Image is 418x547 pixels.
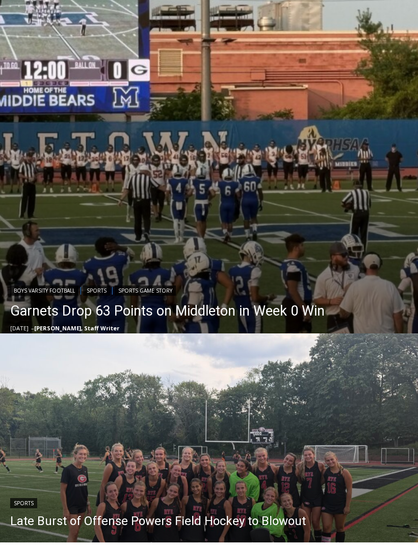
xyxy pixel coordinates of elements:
[10,513,306,529] a: Late Burst of Offense Powers Field Hockey to Blowout
[31,324,34,332] span: –
[105,64,150,122] div: "[PERSON_NAME]'s draw is the fine variety of pristine raw fish kept on hand"
[1,102,102,127] a: Open Tues. - Sun. [PHONE_NUMBER]
[10,283,325,296] div: | |
[83,285,110,296] a: Sports
[10,285,79,296] a: Boys Varsity Football
[34,324,119,332] a: [PERSON_NAME], Staff Writer
[10,498,37,508] a: Sports
[10,324,29,332] time: [DATE]
[10,301,325,321] a: Garnets Drop 63 Points on Middleton in Week 0 Win
[3,105,100,144] span: Open Tues. - Sun. [PHONE_NUMBER]
[115,285,176,296] a: Sports Game Story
